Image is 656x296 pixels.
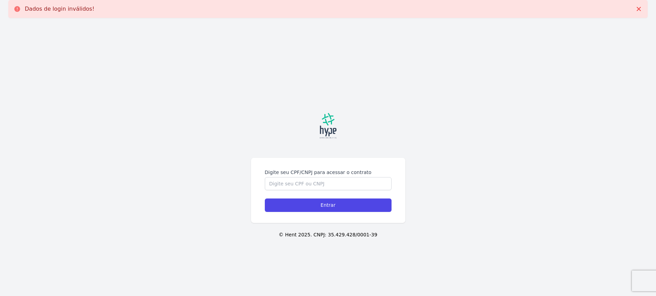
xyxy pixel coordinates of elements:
[11,231,645,238] p: © Hent 2025. CNPJ: 35.429.428/0001-39
[265,198,392,212] input: Entrar
[290,104,366,147] img: logos_png-03.png
[265,169,392,176] label: Digite seu CPF/CNPJ para acessar o contrato
[265,177,392,190] input: Digite seu CPF ou CNPJ
[25,6,94,12] p: Dados de login inválidos!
